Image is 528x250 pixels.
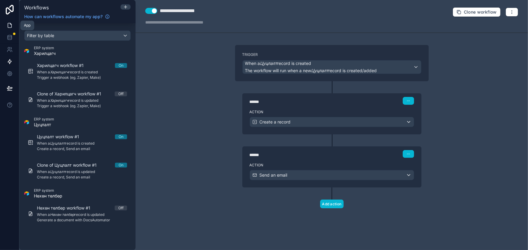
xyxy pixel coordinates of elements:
[320,200,344,208] button: Add action
[24,5,49,11] span: Workflows
[250,117,414,127] button: Create a record
[250,170,414,180] button: Send an email
[260,119,291,125] span: Create a record
[24,14,103,20] span: How can workflows automate my app?
[245,68,377,73] span: The workflow will run when a new record is created/added
[453,7,501,17] button: Clone workflow
[24,23,31,28] div: App
[311,68,329,73] em: Цуцлалт
[464,9,497,15] span: Clone workflow
[260,172,287,178] span: Send an email
[260,61,277,66] em: Цуцлалт
[250,110,414,114] label: Action
[242,52,421,57] label: Trigger
[245,60,311,66] span: When a record is created
[250,163,414,168] label: Action
[22,14,112,20] a: How can workflows automate my app?
[242,60,421,74] button: When aЦуцлалтrecord is createdThe workflow will run when a newЦуцлалтrecord is created/added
